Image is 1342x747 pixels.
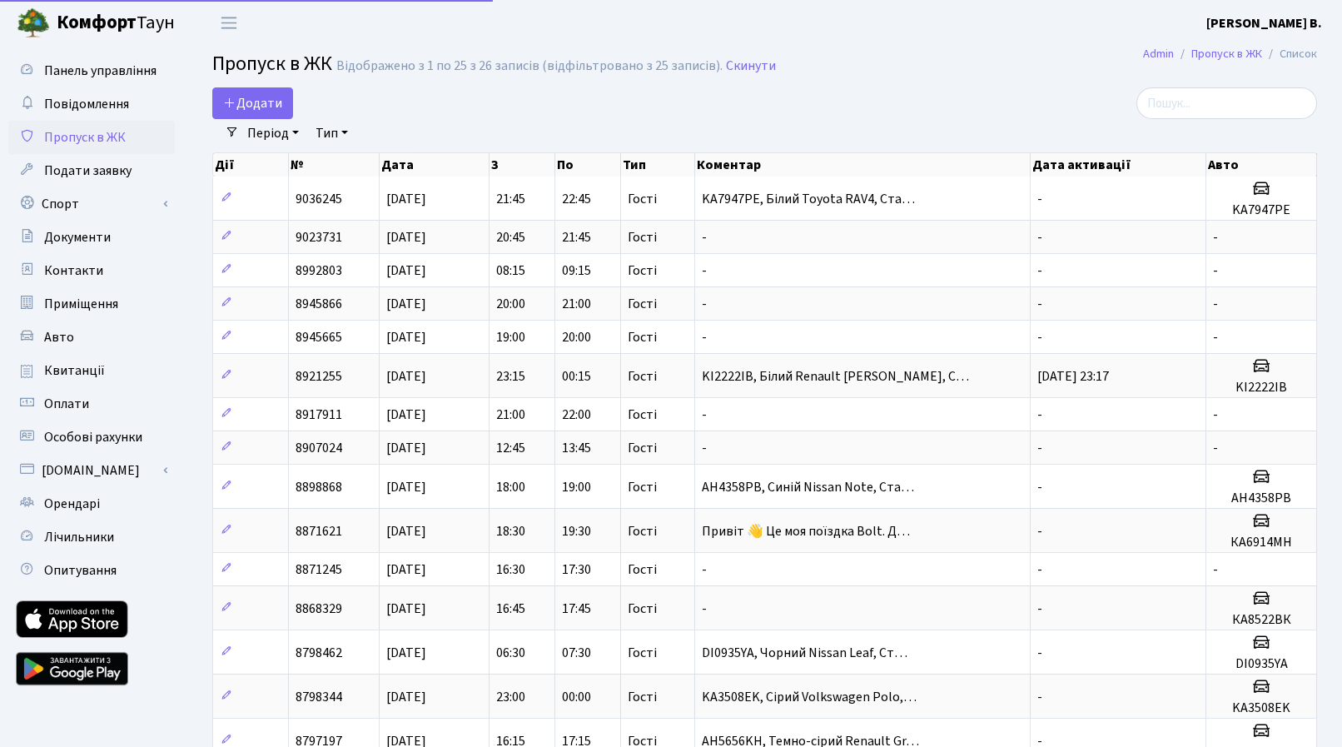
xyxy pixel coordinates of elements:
[562,295,591,313] span: 21:00
[1037,261,1042,280] span: -
[44,261,103,280] span: Контакти
[380,153,490,177] th: Дата
[1213,560,1218,579] span: -
[628,297,657,311] span: Гості
[1213,295,1218,313] span: -
[702,478,914,496] span: AH4358PB, Синій Nissan Note, Ста…
[562,328,591,346] span: 20:00
[44,95,129,113] span: Повідомлення
[628,602,657,615] span: Гості
[628,441,657,455] span: Гості
[1037,228,1042,247] span: -
[702,190,915,208] span: KA7947PE, Білий Toyota RAV4, Ста…
[1037,560,1042,579] span: -
[8,154,175,187] a: Подати заявку
[1262,45,1317,63] li: Список
[562,228,591,247] span: 21:45
[44,295,118,313] span: Приміщення
[386,439,426,457] span: [DATE]
[562,406,591,424] span: 22:00
[8,387,175,421] a: Оплати
[57,9,175,37] span: Таун
[1213,380,1310,396] h5: KI2222IB
[8,421,175,454] a: Особові рахунки
[1213,228,1218,247] span: -
[702,228,707,247] span: -
[212,87,293,119] a: Додати
[309,119,355,147] a: Тип
[1037,688,1042,706] span: -
[1213,261,1218,280] span: -
[386,328,426,346] span: [DATE]
[212,49,332,78] span: Пропуск в ЖК
[695,153,1030,177] th: Коментар
[562,560,591,579] span: 17:30
[1213,202,1310,218] h5: KA7947PE
[8,287,175,321] a: Приміщення
[386,228,426,247] span: [DATE]
[1136,87,1317,119] input: Пошук...
[386,261,426,280] span: [DATE]
[1191,45,1262,62] a: Пропуск в ЖК
[386,560,426,579] span: [DATE]
[621,153,695,177] th: Тип
[8,321,175,354] a: Авто
[44,361,105,380] span: Квитанції
[296,328,342,346] span: 8945665
[496,328,525,346] span: 19:00
[1213,535,1310,550] h5: КА6914МН
[496,367,525,386] span: 23:15
[8,187,175,221] a: Спорт
[628,331,657,344] span: Гості
[208,9,250,37] button: Переключити навігацію
[496,406,525,424] span: 21:00
[44,495,100,513] span: Орендарі
[1206,13,1322,33] a: [PERSON_NAME] В.
[496,522,525,540] span: 18:30
[1037,406,1042,424] span: -
[628,370,657,383] span: Гості
[702,560,707,579] span: -
[8,254,175,287] a: Контакти
[44,561,117,580] span: Опитування
[44,128,126,147] span: Пропуск в ЖК
[44,228,111,247] span: Документи
[1037,478,1042,496] span: -
[1037,367,1109,386] span: [DATE] 23:17
[1213,491,1310,506] h5: AH4358PB
[289,153,380,177] th: №
[702,367,969,386] span: KI2222IB, Білий Renault [PERSON_NAME], С…
[386,688,426,706] span: [DATE]
[1213,700,1310,716] h5: KA3508EK
[726,58,776,74] a: Скинути
[8,121,175,154] a: Пропуск в ЖК
[296,688,342,706] span: 8798344
[496,560,525,579] span: 16:30
[628,408,657,421] span: Гості
[1206,14,1322,32] b: [PERSON_NAME] В.
[702,406,707,424] span: -
[628,192,657,206] span: Гості
[8,54,175,87] a: Панель управління
[496,644,525,662] span: 06:30
[702,522,910,540] span: Привіт 👋 Це моя поїздка Bolt. Д…
[562,688,591,706] span: 00:00
[44,528,114,546] span: Лічильники
[386,190,426,208] span: [DATE]
[296,478,342,496] span: 8898868
[386,600,426,618] span: [DATE]
[57,9,137,36] b: Комфорт
[1118,37,1342,72] nav: breadcrumb
[336,58,723,74] div: Відображено з 1 по 25 з 26 записів (відфільтровано з 25 записів).
[702,644,907,662] span: DI0935YA, Чорний Nissan Leaf, Ст…
[386,644,426,662] span: [DATE]
[562,439,591,457] span: 13:45
[496,439,525,457] span: 12:45
[296,367,342,386] span: 8921255
[296,295,342,313] span: 8945866
[702,261,707,280] span: -
[1037,439,1042,457] span: -
[702,688,917,706] span: KA3508EK, Сірий Volkswagen Polo,…
[702,439,707,457] span: -
[628,646,657,660] span: Гості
